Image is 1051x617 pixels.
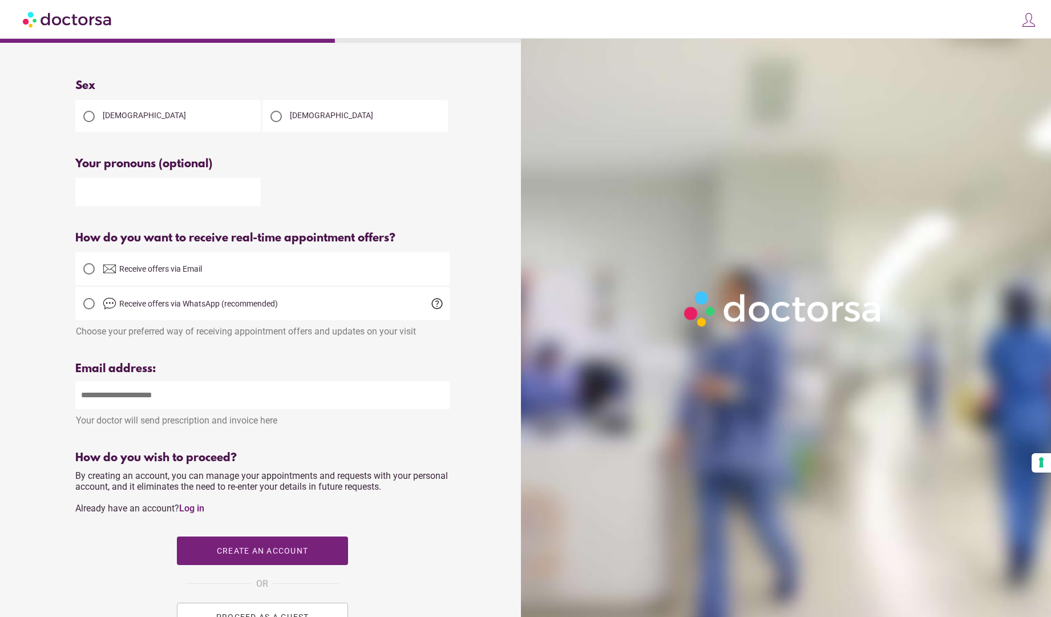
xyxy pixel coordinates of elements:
[256,576,268,591] span: OR
[75,158,450,171] div: Your pronouns (optional)
[1021,12,1037,28] img: icons8-customer-100.png
[75,451,450,465] div: How do you wish to proceed?
[103,297,116,310] img: chat
[177,537,348,565] button: Create an account
[103,262,116,276] img: email
[75,362,450,376] div: Email address:
[119,264,202,273] span: Receive offers via Email
[75,320,450,337] div: Choose your preferred way of receiving appointment offers and updates on your visit
[430,297,444,310] span: help
[103,111,186,120] span: [DEMOGRAPHIC_DATA]
[75,470,448,514] span: By creating an account, you can manage your appointments and requests with your personal account,...
[75,79,450,92] div: Sex
[216,546,308,555] span: Create an account
[290,111,373,120] span: [DEMOGRAPHIC_DATA]
[75,232,450,245] div: How do you want to receive real-time appointment offers?
[1032,453,1051,473] button: Your consent preferences for tracking technologies
[179,503,204,514] a: Log in
[75,409,450,426] div: Your doctor will send prescription and invoice here
[678,285,888,332] img: Logo-Doctorsa-trans-White-partial-flat.png
[119,299,278,308] span: Receive offers via WhatsApp (recommended)
[23,6,113,32] img: Doctorsa.com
